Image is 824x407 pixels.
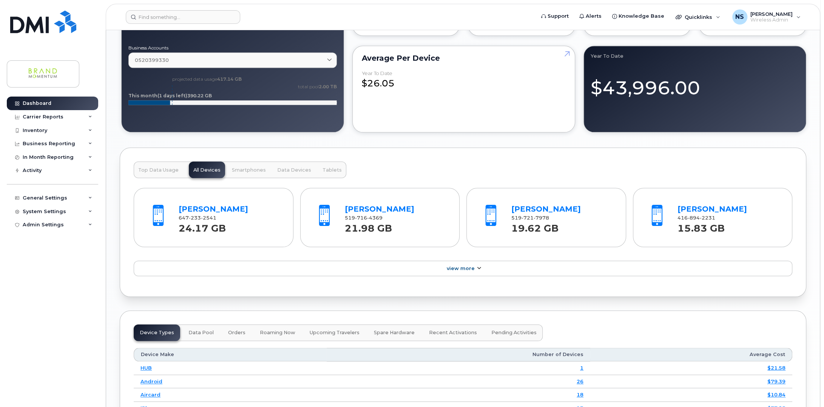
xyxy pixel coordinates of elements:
a: $10.84 [767,392,785,398]
a: Support [536,9,574,24]
span: 716 [355,215,367,221]
th: Number of Devices [327,348,590,361]
a: View More [134,261,792,276]
tspan: (1 days left) [157,93,187,98]
span: Knowledge Base [619,12,664,20]
div: Average per Device [362,55,566,61]
span: Pending Activities [491,330,537,336]
span: Data Devices [277,167,311,173]
th: Average Cost [590,348,792,361]
span: Top Data Usage [138,167,179,173]
a: Aircard [140,392,160,398]
a: 26 [577,378,583,384]
span: Data Pool [188,330,214,336]
span: 7978 [534,215,549,221]
a: [PERSON_NAME] [511,204,581,213]
tspan: 417.14 GB [217,76,242,82]
input: Find something... [126,10,240,24]
span: 647 [179,215,216,221]
span: 2231 [700,215,715,221]
tspan: 390.22 GB [187,93,212,98]
span: Tablets [323,167,342,173]
span: 721 [522,215,534,221]
a: [PERSON_NAME] [677,204,747,213]
span: [PERSON_NAME] [750,11,793,17]
span: View More [446,266,474,271]
a: [PERSON_NAME] [179,204,248,213]
tspan: This month [128,93,157,98]
a: HUB [140,365,152,371]
span: 894 [688,215,700,221]
div: $43,996.00 [591,68,799,101]
strong: 21.98 GB [345,218,392,234]
button: Tablets [318,161,346,178]
label: Business Accounts [128,46,337,50]
strong: 19.62 GB [511,218,559,234]
span: 2541 [201,215,216,221]
a: Alerts [574,9,607,24]
span: Support [548,12,569,20]
span: Spare Hardware [374,330,415,336]
text: total pool [298,84,337,89]
span: 4369 [367,215,383,221]
div: Year to Date [591,53,799,59]
strong: 24.17 GB [179,218,226,234]
span: Upcoming Travelers [310,330,360,336]
button: Top Data Usage [134,161,183,178]
a: Knowledge Base [607,9,670,24]
a: $21.58 [767,365,785,371]
span: Wireless Admin [750,17,793,23]
button: Data Devices [273,161,316,178]
span: 519 [345,215,383,221]
th: Device Make [134,348,327,361]
span: Smartphones [232,167,266,173]
a: 18 [577,392,583,398]
span: NS [735,12,744,22]
div: Quicklinks [670,9,725,25]
a: 0520399330 [128,52,337,68]
span: 0520399330 [135,57,169,64]
text: projected data usage [172,76,242,82]
span: 519 [511,215,549,221]
div: $26.05 [362,71,566,90]
div: Neven Stefancic [727,9,806,25]
span: 416 [677,215,715,221]
span: Recent Activations [429,330,477,336]
span: Quicklinks [685,14,712,20]
div: Year to Date [362,71,392,76]
a: 1 [580,365,583,371]
a: [PERSON_NAME] [345,204,414,213]
tspan: 2.00 TB [319,84,337,89]
span: Orders [228,330,245,336]
span: Roaming Now [260,330,295,336]
a: $79.39 [767,378,785,384]
a: Android [140,378,162,384]
button: Smartphones [227,161,270,178]
span: 233 [189,215,201,221]
strong: 15.83 GB [677,218,725,234]
span: Alerts [586,12,602,20]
